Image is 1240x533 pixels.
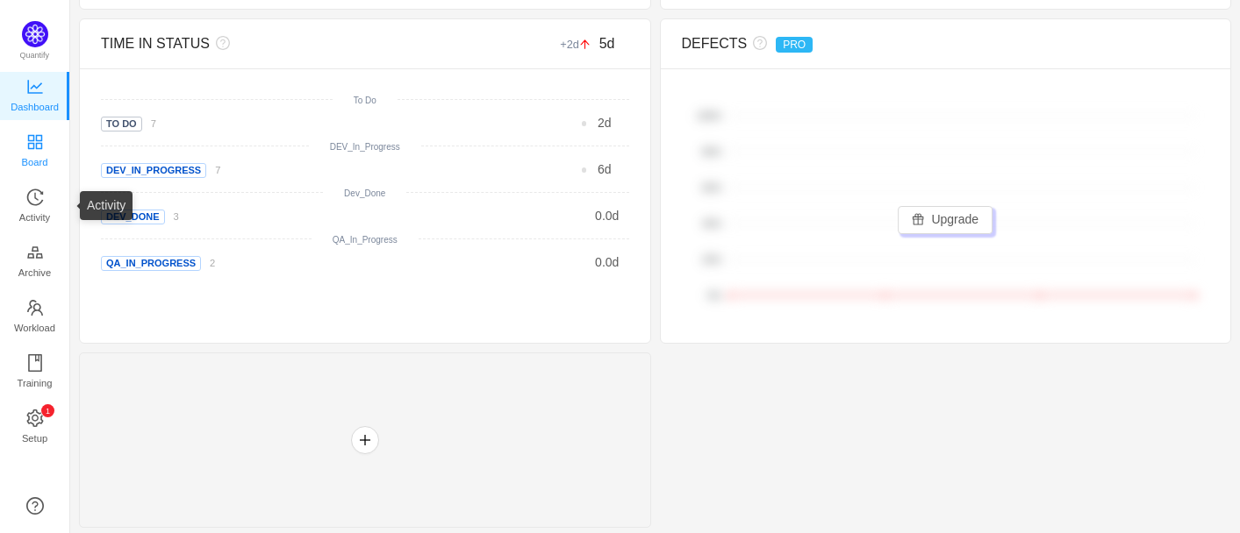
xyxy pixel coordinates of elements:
[330,142,400,152] small: DEV_In_Progress
[41,404,54,417] sup: 1
[11,89,59,124] span: Dashboard
[19,200,50,235] span: Activity
[707,290,721,301] tspan: 0%
[174,211,179,222] small: 3
[101,163,206,178] span: DEV_In_Progress
[776,37,813,53] span: PRO
[344,188,385,198] small: Dev_Done
[26,189,44,224] a: Activity
[20,51,50,60] span: Quantify
[22,145,48,180] span: Board
[26,410,44,445] a: icon: settingSetup
[598,116,612,130] span: d
[22,21,48,47] img: Quantify
[215,165,220,175] small: 7
[206,162,220,176] a: 7
[595,209,612,223] span: 0.0
[598,162,612,176] span: d
[210,258,215,268] small: 2
[18,255,51,290] span: Archive
[101,210,165,224] span: Dev_Done
[26,188,44,206] i: icon: history
[26,244,44,261] i: icon: gold
[26,409,44,427] i: icon: setting
[598,116,605,130] span: 2
[17,366,52,401] span: Training
[26,354,44,372] i: icon: book
[351,426,379,454] button: icon: plus
[210,36,230,50] i: icon: question-circle
[201,255,215,269] a: 2
[165,209,179,223] a: 3
[22,421,47,456] span: Setup
[26,299,44,316] i: icon: team
[560,38,599,51] small: +2d
[702,146,721,157] tspan: 80%
[26,79,44,114] a: Dashboard
[26,245,44,280] a: Archive
[45,404,49,417] p: 1
[151,118,156,129] small: 7
[702,182,721,193] tspan: 60%
[696,110,720,121] tspan: 100%
[101,256,201,271] span: QA_In_Progress
[599,36,615,51] span: 5d
[26,133,44,151] i: icon: appstore
[101,117,142,131] span: To Do
[682,33,1078,54] div: DEFECTS
[595,209,619,223] span: d
[26,497,44,515] a: icon: question-circle
[333,235,398,245] small: QA_In_Progress
[702,254,721,265] tspan: 20%
[595,255,612,269] span: 0.0
[579,39,591,50] i: icon: arrow-up
[142,116,156,130] a: 7
[898,206,993,234] button: icon: giftUpgrade
[595,255,619,269] span: d
[26,355,44,390] a: Training
[702,218,721,229] tspan: 40%
[747,36,767,50] i: icon: question-circle
[26,78,44,96] i: icon: line-chart
[101,33,497,54] div: TIME IN STATUS
[26,134,44,169] a: Board
[14,310,55,345] span: Workload
[598,162,605,176] span: 6
[354,96,376,105] small: To Do
[26,300,44,335] a: Workload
